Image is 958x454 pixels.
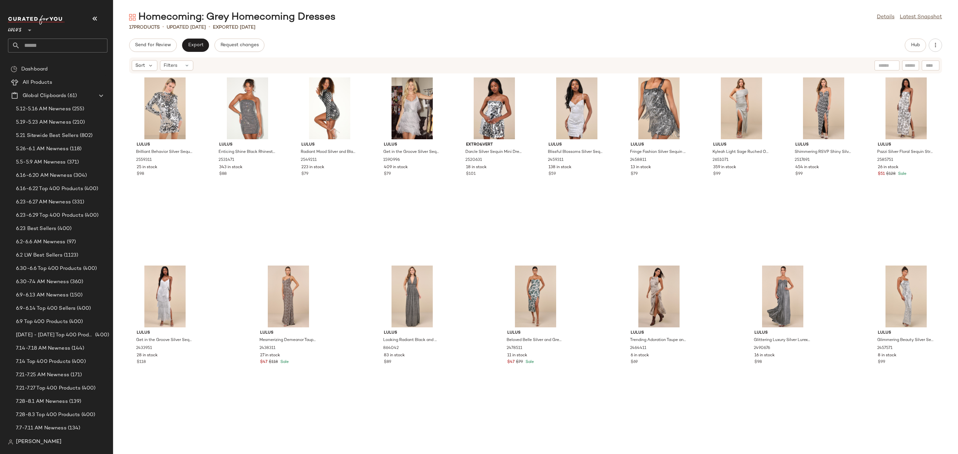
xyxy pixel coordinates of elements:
[877,345,892,351] span: 2457571
[182,39,209,52] button: Export
[16,265,82,273] span: 6.30-6.6 Top 400 Products
[877,337,934,343] span: Glimmering Beauty Silver Sequin Sleeveless Column Maxi Dress
[260,330,317,336] span: Lulus
[465,157,482,163] span: 2520631
[70,345,84,352] span: (144)
[384,142,440,148] span: Lulus
[630,149,687,155] span: Fringe Fashion Silver Sequin Fringe Bodycon Mini Dress
[76,305,91,312] span: (400)
[379,266,446,327] img: 12279781_864042.jpg
[16,331,94,339] span: [DATE] - [DATE] Top 400 Products
[383,157,400,163] span: 1590996
[625,266,693,327] img: 11835101_2464411.jpg
[630,157,646,163] span: 2458811
[384,359,391,365] span: $89
[23,92,66,100] span: Global Clipboards
[164,62,177,69] span: Filters
[129,24,160,31] div: Products
[213,24,255,31] p: Exported [DATE]
[877,149,934,155] span: Pazzi Silver Floral Sequin Strapless Column Maxi Dress
[137,142,193,148] span: Lulus
[83,185,98,193] span: (400)
[219,142,276,148] span: Lulus
[16,398,68,405] span: 7.28-8.1 AM Newness
[461,77,528,139] img: 12221121_2520631.jpg
[129,39,177,52] button: Send for Review
[878,359,885,365] span: $99
[549,142,605,148] span: Lulus
[16,198,71,206] span: 6.23-6.27 AM Newness
[219,149,275,155] span: Enticing Shine Black Rhinestone Strapless Mini Dress
[16,318,68,326] span: 6.9 Top 400 Products
[754,345,770,351] span: 2490676
[16,159,66,166] span: 5.5-5.9 AM Newness
[886,171,895,177] span: $128
[16,291,69,299] span: 6.9-6.13 AM Newness
[713,165,736,170] span: 359 in stock
[16,145,69,153] span: 5.26-6.1 AM Newness
[219,165,242,170] span: 343 in stock
[135,62,145,69] span: Sort
[466,165,487,170] span: 18 in stock
[713,142,770,148] span: Lulus
[260,353,280,359] span: 27 in stock
[749,266,816,327] img: 12056461_2490676.jpg
[524,360,534,364] span: Sale
[16,278,69,286] span: 6.30-7.4 AM Newness
[897,172,906,176] span: Sale
[136,157,152,163] span: 2559311
[16,345,70,352] span: 7.14-7.18 AM Newness
[16,385,80,392] span: 7.21-7.27 Top 400 Products
[214,77,281,139] img: 2531471_2_01_hero_Retakes_2025-08-11.jpg
[8,23,22,35] span: Lulus
[296,77,363,139] img: 2549211_2_01_hero_Retakes_2025-08-08.jpg
[69,371,82,379] span: (171)
[8,439,13,445] img: svg%3e
[129,25,134,30] span: 17
[16,305,76,312] span: 6.9-6.14 Top 400 Sellers
[71,198,84,206] span: (331)
[16,172,72,179] span: 6.16-6.20 AM Newness
[71,119,85,126] span: (210)
[16,185,83,193] span: 6.16-6.22 Top 400 Products
[877,157,893,163] span: 2585751
[384,171,391,177] span: $79
[713,149,769,155] span: Kyleah Light Sage Ruched One-Shoulder Maxi Dress
[16,411,80,419] span: 7.28-8.3 Top 400 Products
[83,212,99,219] span: (400)
[383,345,399,351] span: 864042
[301,142,358,148] span: Lulus
[754,330,811,336] span: Lulus
[137,359,146,365] span: $118
[625,77,693,139] img: 12027001_2458811.jpg
[507,359,515,365] span: $47
[66,159,79,166] span: (371)
[129,14,136,21] img: svg%3e
[384,353,405,359] span: 83 in stock
[16,252,63,259] span: 6.2 LW Best Sellers
[795,171,803,177] span: $99
[82,265,97,273] span: (400)
[878,165,898,170] span: 26 in stock
[68,318,83,326] span: (400)
[56,225,72,233] span: (400)
[754,337,810,343] span: Glittering Luxury Silver Lurex Pleated Strapless Maxi Dress
[905,39,926,52] button: Hub
[21,65,48,73] span: Dashboard
[631,330,687,336] span: Lulus
[136,149,193,155] span: Brilliant Behavior Silver Sequin Backless Mini Dress
[16,119,71,126] span: 5.19-5.23 AM Newness
[301,157,317,163] span: 2549211
[136,337,193,343] span: Get in the Groove Silver Sequin Fringe Bodycon Maxi Dress
[16,225,56,233] span: 6.23 Best Sellers
[900,13,942,21] a: Latest Snapshot
[507,353,527,359] span: 11 in stock
[548,149,604,155] span: Blissful Blossoms Silver Sequin Backless Mini Dress
[137,330,193,336] span: Lulus
[162,23,164,31] span: •
[384,330,440,336] span: Lulus
[795,142,852,148] span: Lulus
[549,165,571,170] span: 138 in stock
[137,353,158,359] span: 28 in stock
[790,77,857,139] img: 12161461_2517691.jpg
